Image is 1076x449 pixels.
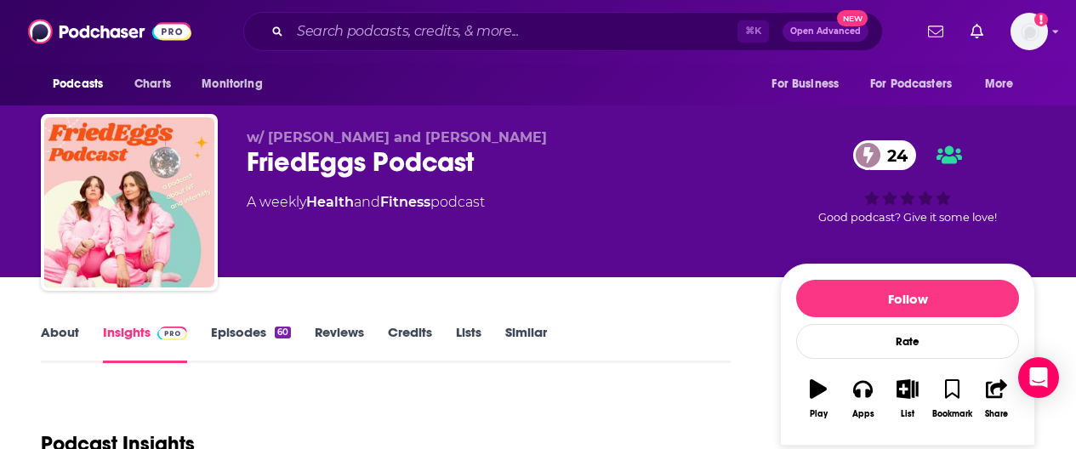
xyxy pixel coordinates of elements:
[796,280,1019,317] button: Follow
[932,409,972,419] div: Bookmark
[975,368,1019,429] button: Share
[202,72,262,96] span: Monitoring
[930,368,974,429] button: Bookmark
[41,324,79,363] a: About
[44,117,214,287] img: FriedEggs Podcast
[41,68,125,100] button: open menu
[380,194,430,210] a: Fitness
[53,72,103,96] span: Podcasts
[783,21,868,42] button: Open AdvancedNew
[1011,13,1048,50] button: Show profile menu
[247,129,547,145] span: w/ [PERSON_NAME] and [PERSON_NAME]
[853,140,916,170] a: 24
[837,10,868,26] span: New
[840,368,885,429] button: Apps
[157,327,187,340] img: Podchaser Pro
[870,72,952,96] span: For Podcasters
[134,72,171,96] span: Charts
[456,324,481,363] a: Lists
[103,324,187,363] a: InsightsPodchaser Pro
[211,324,291,363] a: Episodes60
[1011,13,1048,50] span: Logged in as KTMSseat4
[760,68,860,100] button: open menu
[790,27,861,36] span: Open Advanced
[388,324,432,363] a: Credits
[737,20,769,43] span: ⌘ K
[1034,13,1048,26] svg: Add a profile image
[123,68,181,100] a: Charts
[870,140,916,170] span: 24
[275,327,291,338] div: 60
[505,324,547,363] a: Similar
[901,409,914,419] div: List
[796,368,840,429] button: Play
[1011,13,1048,50] img: User Profile
[780,129,1035,235] div: 24Good podcast? Give it some love!
[985,409,1008,419] div: Share
[985,72,1014,96] span: More
[859,68,976,100] button: open menu
[964,17,990,46] a: Show notifications dropdown
[885,368,930,429] button: List
[921,17,950,46] a: Show notifications dropdown
[973,68,1035,100] button: open menu
[354,194,380,210] span: and
[28,15,191,48] img: Podchaser - Follow, Share and Rate Podcasts
[771,72,839,96] span: For Business
[1018,357,1059,398] div: Open Intercom Messenger
[306,194,354,210] a: Health
[243,12,883,51] div: Search podcasts, credits, & more...
[290,18,737,45] input: Search podcasts, credits, & more...
[852,409,874,419] div: Apps
[247,192,485,213] div: A weekly podcast
[796,324,1019,359] div: Rate
[818,211,997,224] span: Good podcast? Give it some love!
[190,68,284,100] button: open menu
[810,409,828,419] div: Play
[315,324,364,363] a: Reviews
